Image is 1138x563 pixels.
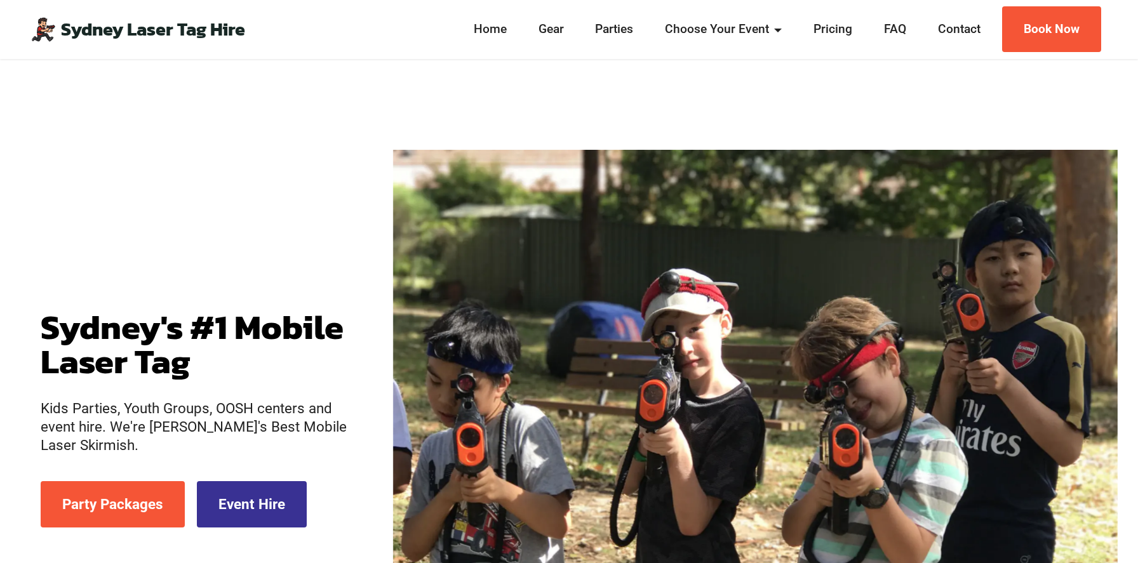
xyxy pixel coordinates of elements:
[470,20,511,39] a: Home
[41,481,185,527] a: Party Packages
[535,20,568,39] a: Gear
[880,20,910,39] a: FAQ
[41,301,344,387] strong: Sydney's #1 Mobile Laser Tag
[30,17,56,42] img: Mobile Laser Tag Parties Sydney
[592,20,638,39] a: Parties
[1002,6,1101,53] a: Book Now
[61,20,245,39] a: Sydney Laser Tag Hire
[662,20,786,39] a: Choose Your Event
[197,481,307,527] a: Event Hire
[934,20,984,39] a: Contact
[810,20,856,39] a: Pricing
[41,399,352,454] p: Kids Parties, Youth Groups, OOSH centers and event hire. We're [PERSON_NAME]'s Best Mobile Laser ...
